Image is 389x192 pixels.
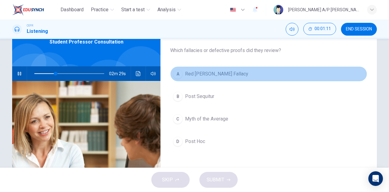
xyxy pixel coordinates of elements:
button: 00:01:11 [303,23,336,35]
button: END SESSION [341,23,377,36]
span: Student Professor Consultation [50,38,123,46]
a: EduSynch logo [12,4,58,16]
div: Open Intercom Messenger [368,171,383,186]
button: CMyth of the Average [170,111,367,127]
div: B [173,92,183,101]
span: Myth of the Average [185,115,228,123]
span: Which fallacies or defective proofs did they review? [170,47,367,54]
span: 02m 29s [109,66,131,81]
button: ARed [PERSON_NAME] Fallacy [170,66,367,82]
button: Practice [88,4,116,15]
span: Post Sequitur [185,93,214,100]
div: Hide [303,23,336,36]
h1: Listening [27,28,48,35]
div: Mute [286,23,298,36]
button: DPost Hoc [170,134,367,149]
button: Start a test [119,4,153,15]
span: Post Hoc [185,138,205,145]
button: BPost Sequitur [170,89,367,104]
div: [PERSON_NAME] A/P [PERSON_NAME] [288,6,360,13]
img: Profile picture [274,5,283,15]
img: EduSynch logo [12,4,44,16]
img: en [229,8,237,12]
span: Practice [91,6,108,13]
span: Red [PERSON_NAME] Fallacy [185,70,248,78]
span: Dashboard [60,6,84,13]
div: A [173,69,183,79]
button: Dashboard [58,4,86,15]
span: Analysis [157,6,176,13]
div: D [173,137,183,146]
button: Click to see the audio transcription [133,66,143,81]
span: CEFR [27,23,33,28]
span: END SESSION [346,27,372,32]
div: C [173,114,183,124]
span: Start a test [121,6,145,13]
span: 00:01:11 [315,26,331,31]
button: Analysis [155,4,184,15]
